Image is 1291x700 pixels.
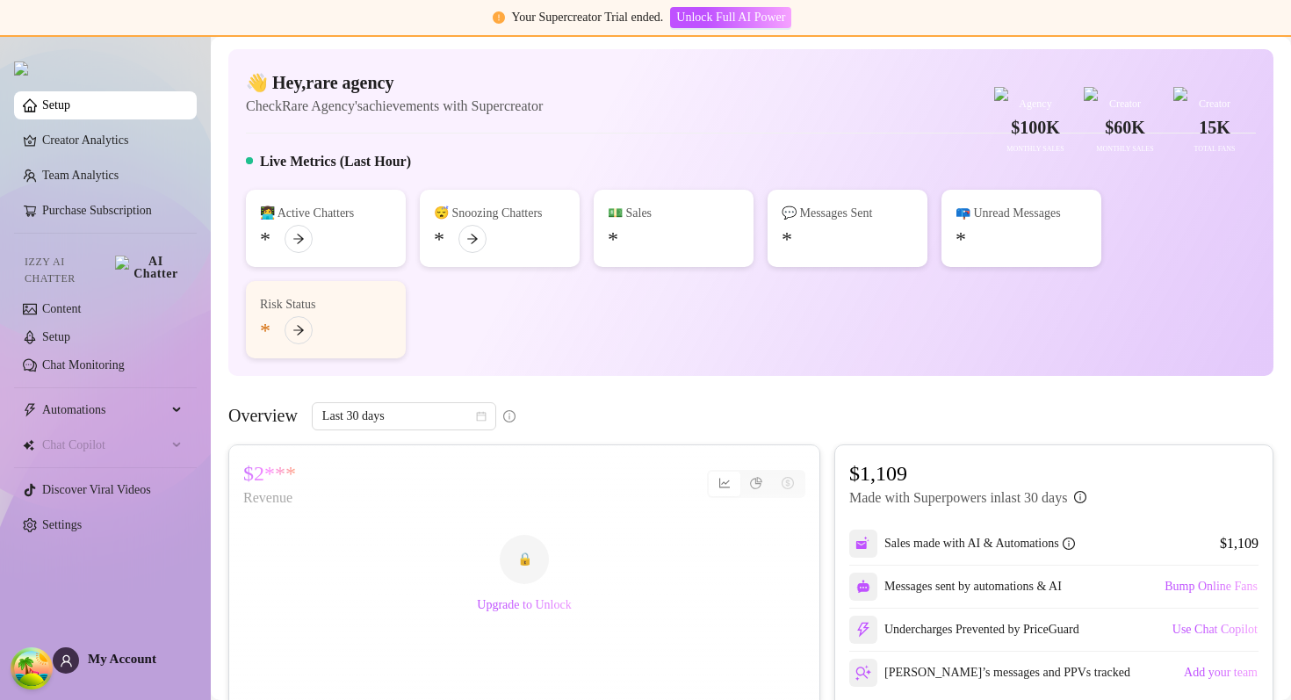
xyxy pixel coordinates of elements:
[14,651,49,686] button: Open Tanstack query devtools
[994,87,1008,101] img: gold-badge.svg
[1164,573,1259,601] button: Bump Online Fans
[1063,538,1075,550] span: info-circle
[608,204,739,223] div: 💵 Sales
[434,204,566,223] div: 😴 Snoozing Chatters
[855,622,871,638] img: svg%3e
[512,11,664,24] span: Your Supercreator Trial ended.
[855,665,871,681] img: svg%3e
[855,536,871,552] img: svg%3e
[292,233,305,245] span: arrow-right
[856,580,870,594] img: svg%3e
[503,410,516,422] span: info-circle
[476,411,487,422] span: calendar
[884,534,1075,553] div: Sales made with AI & Automations
[1173,96,1256,112] div: Creator
[260,151,411,172] h5: Live Metrics (Last Hour)
[994,144,1077,155] div: Monthly Sales
[849,616,1079,644] div: Undercharges Prevented by PriceGuard
[42,204,152,217] a: Purchase Subscription
[23,403,37,417] span: thunderbolt
[994,114,1077,141] div: $100K
[1084,87,1098,101] img: purple-badge.svg
[42,483,151,496] a: Discover Viral Videos
[670,7,791,28] button: Unlock Full AI Power
[88,652,156,666] span: My Account
[260,295,392,314] div: Risk Status
[42,518,82,531] a: Settings
[477,598,571,612] span: Upgrade to Unlock
[956,204,1087,223] div: 📪 Unread Messages
[246,95,543,117] article: Check Rare Agency's achievements with Supercreator
[1220,533,1259,554] div: $1,109
[1084,96,1166,112] div: Creator
[493,11,505,24] span: exclamation-circle
[670,11,791,24] a: Unlock Full AI Power
[322,403,486,429] span: Last 30 days
[246,70,543,95] h4: 👋 Hey, rare agency
[292,324,305,336] span: arrow-right
[1172,623,1258,637] span: Use Chat Copilot
[1173,114,1256,141] div: 15K
[849,487,1067,509] article: Made with Superpowers in last 30 days
[42,330,70,343] a: Setup
[1173,144,1256,155] div: Total Fans
[466,233,479,245] span: arrow-right
[994,96,1077,112] div: Agency
[14,61,28,76] img: logo.svg
[500,535,549,584] div: 🔒
[42,126,183,155] a: Creator Analytics
[115,256,183,280] img: AI Chatter
[782,204,913,223] div: 💬 Messages Sent
[463,591,585,619] button: Upgrade to Unlock
[260,204,392,223] div: 👩‍💻 Active Chatters
[1084,114,1166,141] div: $60K
[228,402,298,429] article: Overview
[1165,580,1258,594] span: Bump Online Fans
[1172,616,1259,644] button: Use Chat Copilot
[42,431,167,459] span: Chat Copilot
[1183,659,1259,687] button: Add your team
[23,439,34,451] img: Chat Copilot
[676,11,785,25] span: Unlock Full AI Power
[849,659,1130,687] div: [PERSON_NAME]’s messages and PPVs tracked
[1074,491,1086,503] span: info-circle
[849,459,1086,487] article: $1,109
[42,396,167,424] span: Automations
[1084,144,1166,155] div: Monthly Sales
[1173,87,1187,101] img: blue-badge.svg
[849,573,1062,601] div: Messages sent by automations & AI
[60,654,73,668] span: user
[42,169,119,182] a: Team Analytics
[42,358,125,372] a: Chat Monitoring
[42,302,81,315] a: Content
[25,254,108,287] span: Izzy AI Chatter
[1184,666,1258,680] span: Add your team
[42,98,70,112] a: Setup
